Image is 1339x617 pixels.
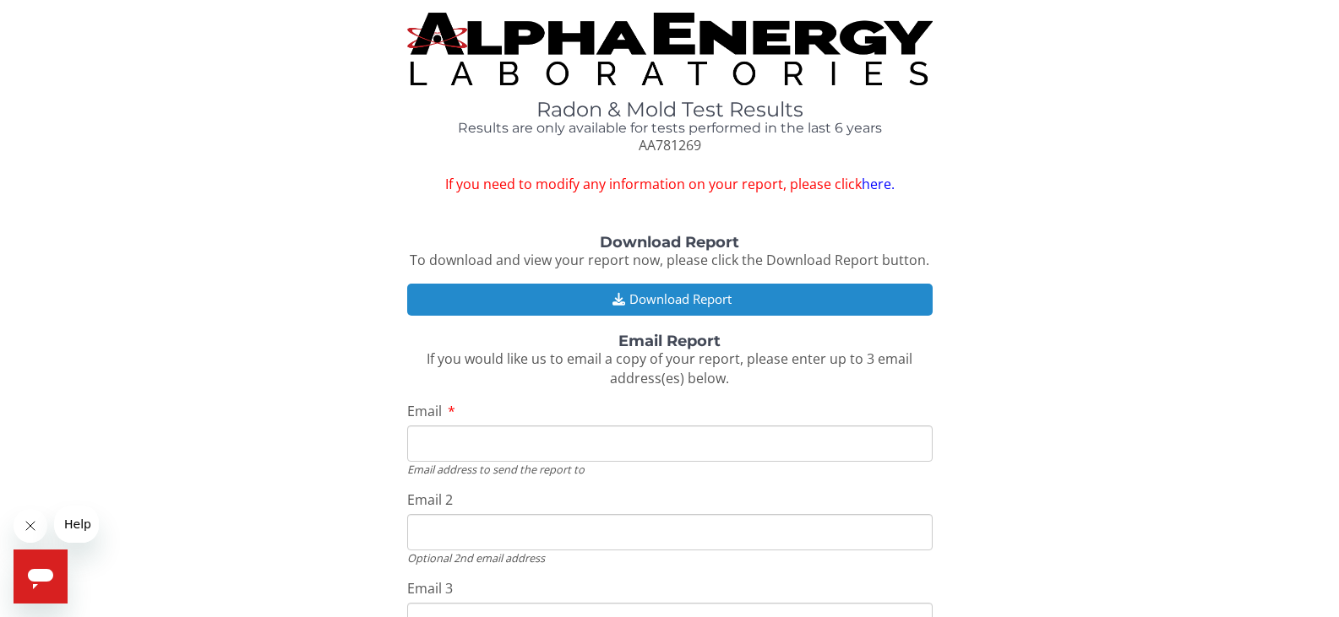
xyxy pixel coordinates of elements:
[407,121,933,136] h4: Results are only available for tests performed in the last 6 years
[407,284,933,315] button: Download Report
[600,233,739,252] strong: Download Report
[618,332,721,350] strong: Email Report
[14,549,68,603] iframe: Button to launch messaging window
[407,579,453,598] span: Email 3
[407,402,442,420] span: Email
[407,13,933,85] img: TightCrop.jpg
[639,136,701,154] span: AA781269
[407,462,933,477] div: Email address to send the report to
[407,550,933,566] div: Optional 2nd email address
[407,99,933,121] h1: Radon & Mold Test Results
[407,490,453,509] span: Email 2
[427,349,912,387] span: If you would like us to email a copy of your report, please enter up to 3 email address(es) below.
[862,175,895,193] a: here.
[407,175,933,194] span: If you need to modify any information on your report, please click
[410,251,929,269] span: To download and view your report now, please click the Download Report button.
[14,509,47,543] iframe: Close message
[54,506,99,543] iframe: Message from company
